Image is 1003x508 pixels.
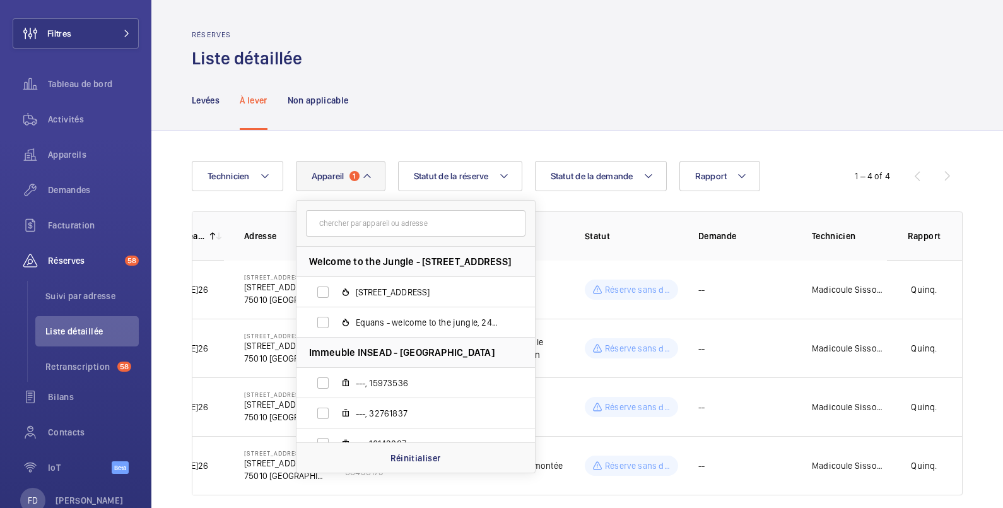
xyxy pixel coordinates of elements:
p: [STREET_ADDRESS] [244,281,325,293]
span: Equans - welcome to the jungle, 24420676 [356,316,502,329]
span: ---, 16143087 [356,437,502,450]
p: Madicoule Sissoko [812,283,886,296]
p: Madicoule Sissoko [812,401,886,413]
span: Réserves [48,254,120,267]
span: Beta [112,461,129,474]
span: Tableau de bord [48,78,139,90]
p: Statut [585,230,678,242]
span: Suivi par adresse [45,290,139,302]
p: Levées [192,94,220,107]
span: [STREET_ADDRESS] [356,286,502,298]
p: Réinitialiser [390,452,441,464]
span: Demandes [48,184,139,196]
p: Réserve sans demande [605,401,671,413]
span: Immeuble INSEAD - [GEOGRAPHIC_DATA] [309,346,495,359]
p: Quinq. [911,459,937,472]
h1: Liste détaillée [192,47,310,70]
span: ---, 15973536 [356,377,502,389]
span: Retranscription [45,360,112,373]
span: Statut de la réserve [414,171,489,181]
span: Activités [48,113,139,126]
p: 75010 [GEOGRAPHIC_DATA] [244,470,325,482]
p: Réserve sans demande [605,283,671,296]
p: Demande [698,230,792,242]
p: [STREET_ADDRESS] [244,340,325,352]
p: À lever [240,94,267,107]
p: Technicien [812,230,886,242]
span: -- [698,459,705,472]
p: Adresse [244,230,325,242]
span: Technicien [208,171,250,181]
span: IoT [48,461,112,474]
p: Quinq. [911,401,937,413]
p: [STREET_ADDRESS] [244,398,325,411]
span: Rapport [695,171,727,181]
p: [STREET_ADDRESS] [244,391,325,398]
div: 1 – 4 of 4 [855,170,890,182]
p: [STREET_ADDRESS] [244,457,325,470]
span: Facturation [48,219,139,232]
p: Non applicable [288,94,349,107]
input: Chercher par appareil ou adresse [306,210,525,237]
span: Appareils [48,148,139,161]
span: Statut de la demande [551,171,633,181]
button: Filtres [13,18,139,49]
span: 58 [117,362,131,372]
p: Quinq. [911,283,937,296]
span: -- [698,283,705,296]
p: Réserve sans demande [605,459,671,472]
p: [STREET_ADDRESS] [244,449,325,457]
p: 75010 [GEOGRAPHIC_DATA] [244,293,325,306]
span: 1 [349,171,360,181]
span: Contacts [48,426,139,439]
p: 75010 [GEOGRAPHIC_DATA] [244,352,325,365]
p: [STREET_ADDRESS] [244,332,325,340]
p: [STREET_ADDRESS] [244,273,325,281]
span: Liste détaillée [45,325,139,338]
button: Rapport [679,161,761,191]
p: Madicoule Sissoko [812,459,886,472]
button: Technicien [192,161,283,191]
span: Filtres [47,27,71,40]
button: Statut de la demande [535,161,667,191]
button: Appareil1 [296,161,385,191]
span: -- [698,401,705,413]
h2: Réserves [192,30,310,39]
p: 75010 [GEOGRAPHIC_DATA] [244,411,325,423]
p: [PERSON_NAME] [56,494,124,507]
button: Statut de la réserve [398,161,522,191]
span: ---, 32761837 [356,407,502,420]
span: Welcome to the Jungle - [STREET_ADDRESS] [309,255,512,268]
span: 58 [125,256,139,266]
span: Appareil [312,171,344,181]
p: Quinq. [911,342,937,355]
span: -- [698,342,705,355]
p: Madicoule Sissoko [812,342,886,355]
p: Réserve sans demande [605,342,671,355]
p: Rapport [895,230,953,242]
span: Bilans [48,391,139,403]
p: FD [28,494,38,507]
